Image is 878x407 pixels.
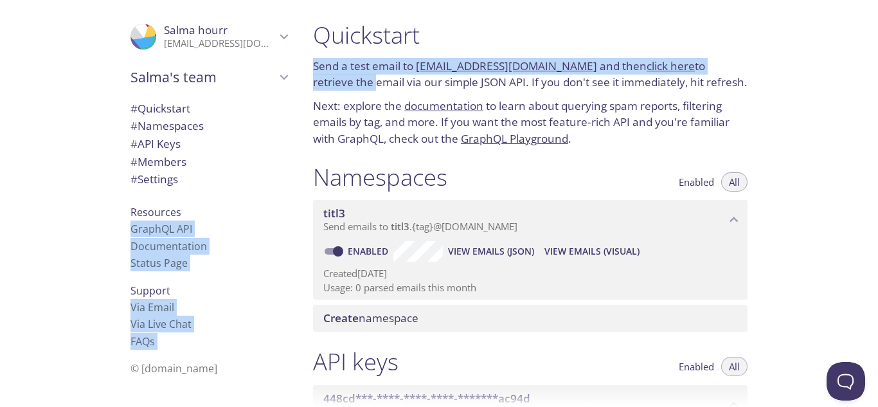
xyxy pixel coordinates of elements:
[404,98,483,113] a: documentation
[323,311,359,325] span: Create
[130,334,155,348] a: FAQ
[120,170,298,188] div: Team Settings
[130,101,138,116] span: #
[461,131,568,146] a: GraphQL Playground
[323,220,517,233] span: Send emails to . {tag} @[DOMAIN_NAME]
[313,200,748,240] div: titl3 namespace
[130,361,217,375] span: © [DOMAIN_NAME]
[130,136,181,151] span: API Keys
[313,98,748,147] p: Next: explore the to learn about querying spam reports, filtering emails by tag, and more. If you...
[448,244,534,259] span: View Emails (JSON)
[647,59,695,73] a: click here
[120,135,298,153] div: API Keys
[130,284,170,298] span: Support
[391,220,409,233] span: titl3
[346,245,393,257] a: Enabled
[130,300,174,314] a: Via Email
[827,362,865,401] iframe: Help Scout Beacon - Open
[313,58,748,91] p: Send a test email to and then to retrieve the email via our simple JSON API. If you don't see it ...
[323,206,345,221] span: titl3
[721,357,748,376] button: All
[120,60,298,94] div: Salma's team
[130,154,138,169] span: #
[164,23,228,37] span: Salma hourr
[120,117,298,135] div: Namespaces
[130,118,138,133] span: #
[130,256,188,270] a: Status Page
[416,59,597,73] a: [EMAIL_ADDRESS][DOMAIN_NAME]
[130,172,138,186] span: #
[539,241,645,262] button: View Emails (Visual)
[671,357,722,376] button: Enabled
[544,244,640,259] span: View Emails (Visual)
[323,267,737,280] p: Created [DATE]
[130,68,276,86] span: Salma's team
[671,172,722,192] button: Enabled
[130,101,190,116] span: Quickstart
[313,163,447,192] h1: Namespaces
[150,334,155,348] span: s
[313,347,399,376] h1: API keys
[130,239,207,253] a: Documentation
[443,241,539,262] button: View Emails (JSON)
[130,118,204,133] span: Namespaces
[323,281,737,294] p: Usage: 0 parsed emails this month
[130,136,138,151] span: #
[120,15,298,58] div: Salma hourr
[313,305,748,332] div: Create namespace
[130,172,178,186] span: Settings
[130,154,186,169] span: Members
[130,222,192,236] a: GraphQL API
[130,317,192,331] a: Via Live Chat
[120,153,298,171] div: Members
[130,205,181,219] span: Resources
[120,100,298,118] div: Quickstart
[721,172,748,192] button: All
[164,37,276,50] p: [EMAIL_ADDRESS][DOMAIN_NAME]
[323,311,418,325] span: namespace
[313,21,748,50] h1: Quickstart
